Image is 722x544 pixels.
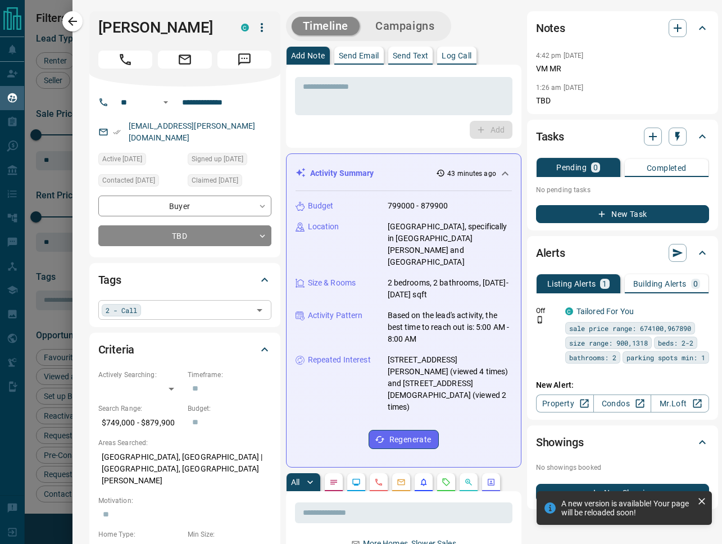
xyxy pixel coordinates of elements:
h2: Notes [536,19,565,37]
span: beds: 2-2 [658,337,693,348]
p: Timeframe: [188,370,271,380]
a: Mr.Loft [651,395,709,412]
p: Activity Summary [310,167,374,179]
h2: Tasks [536,128,564,146]
p: 43 minutes ago [447,169,496,179]
p: Search Range: [98,404,182,414]
span: Message [217,51,271,69]
div: Tasks [536,123,709,150]
p: Based on the lead's activity, the best time to reach out is: 5:00 AM - 8:00 AM [388,310,512,345]
button: Open [159,96,172,109]
svg: Email Verified [113,128,121,136]
span: bathrooms: 2 [569,352,616,363]
p: 0 [593,164,598,171]
p: [GEOGRAPHIC_DATA], [GEOGRAPHIC_DATA] | [GEOGRAPHIC_DATA], [GEOGRAPHIC_DATA][PERSON_NAME] [98,448,271,490]
p: Pending [556,164,587,171]
div: Tags [98,266,271,293]
div: Notes [536,15,709,42]
span: 2 - Call [106,305,138,316]
svg: Calls [374,478,383,487]
p: Log Call [442,52,471,60]
span: Call [98,51,152,69]
p: Completed [647,164,687,172]
p: VM MR [536,63,709,75]
p: Budget [308,200,334,212]
p: $749,000 - $879,900 [98,414,182,432]
p: Location [308,221,339,233]
div: condos.ca [565,307,573,315]
div: A new version is available! Your page will be reloaded soon! [561,499,693,517]
p: Send Text [393,52,429,60]
span: Contacted [DATE] [102,175,155,186]
svg: Requests [442,478,451,487]
h2: Alerts [536,244,565,262]
p: Listing Alerts [547,280,596,288]
p: TBD [536,95,709,107]
button: Timeline [292,17,360,35]
span: parking spots min: 1 [626,352,705,363]
h2: Criteria [98,341,135,359]
h2: Tags [98,271,121,289]
p: No showings booked [536,463,709,473]
p: Activity Pattern [308,310,363,321]
p: 1:26 am [DATE] [536,84,584,92]
p: [STREET_ADDRESS][PERSON_NAME] (viewed 4 times) and [STREET_ADDRESS][DEMOGRAPHIC_DATA] (viewed 2 t... [388,354,512,413]
button: New Showing [536,484,709,502]
p: Budget: [188,404,271,414]
div: condos.ca [241,24,249,31]
div: Fri May 16 2025 [188,174,271,190]
p: No pending tasks [536,182,709,198]
button: Open [252,302,267,318]
button: Campaigns [364,17,446,35]
a: Condos [593,395,651,412]
p: Off [536,306,558,316]
p: 799000 - 879900 [388,200,448,212]
h2: Showings [536,433,584,451]
p: Home Type: [98,529,182,540]
div: TBD [98,225,271,246]
p: [GEOGRAPHIC_DATA], specifically in [GEOGRAPHIC_DATA][PERSON_NAME] and [GEOGRAPHIC_DATA] [388,221,512,268]
p: Building Alerts [633,280,687,288]
span: sale price range: 674100,967890 [569,323,691,334]
svg: Agent Actions [487,478,496,487]
p: Send Email [339,52,379,60]
p: Areas Searched: [98,438,271,448]
div: Criteria [98,336,271,363]
p: Size & Rooms [308,277,356,289]
a: Tailored For You [576,307,634,316]
span: Signed up [DATE] [192,153,243,165]
p: All [291,478,300,486]
h1: [PERSON_NAME] [98,19,224,37]
p: Add Note [291,52,325,60]
svg: Lead Browsing Activity [352,478,361,487]
span: Active [DATE] [102,153,142,165]
svg: Notes [329,478,338,487]
p: 0 [693,280,698,288]
div: Wed May 14 2025 [188,153,271,169]
div: Buyer [98,196,271,216]
p: Actively Searching: [98,370,182,380]
p: 4:42 pm [DATE] [536,52,584,60]
p: Repeated Interest [308,354,371,366]
p: New Alert: [536,379,709,391]
div: Alerts [536,239,709,266]
a: [EMAIL_ADDRESS][PERSON_NAME][DOMAIN_NAME] [129,121,256,142]
div: Thu Jun 12 2025 [98,153,182,169]
div: Showings [536,429,709,456]
svg: Emails [397,478,406,487]
span: Claimed [DATE] [192,175,238,186]
svg: Listing Alerts [419,478,428,487]
p: Min Size: [188,529,271,540]
button: Regenerate [369,430,439,449]
button: New Task [536,205,709,223]
span: Email [158,51,212,69]
p: Motivation: [98,496,271,506]
div: Fri May 16 2025 [98,174,182,190]
span: size range: 900,1318 [569,337,648,348]
a: Property [536,395,594,412]
p: 2 bedrooms, 2 bathrooms, [DATE]-[DATE] sqft [388,277,512,301]
svg: Push Notification Only [536,316,544,324]
div: Activity Summary43 minutes ago [296,163,512,184]
svg: Opportunities [464,478,473,487]
p: 1 [602,280,607,288]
